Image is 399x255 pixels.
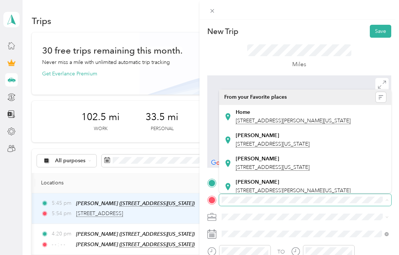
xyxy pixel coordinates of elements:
span: [STREET_ADDRESS][PERSON_NAME][US_STATE] [236,187,351,194]
a: Open this area in Google Maps (opens a new window) [209,158,233,168]
span: From your Favorite places [224,94,287,101]
img: Google [209,158,233,168]
iframe: Everlance-gr Chat Button Frame [358,214,399,255]
strong: [PERSON_NAME] [236,156,279,162]
p: Miles [292,60,306,69]
strong: [PERSON_NAME] [236,179,279,186]
strong: [PERSON_NAME] [236,132,279,139]
button: Save [370,25,391,38]
strong: Home [236,109,250,116]
p: New Trip [207,26,238,37]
